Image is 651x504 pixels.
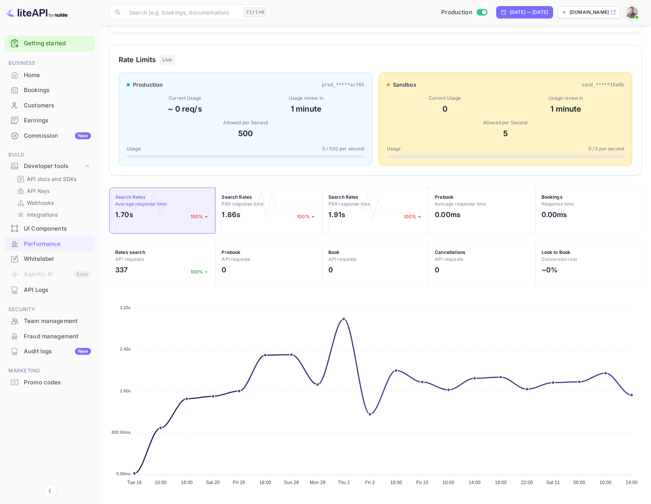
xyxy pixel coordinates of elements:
[284,480,299,485] tspan: Sun 28
[328,249,340,255] strong: Book
[5,128,95,143] a: CommissionNew
[5,252,95,266] a: Whitelabel
[5,59,95,68] span: Business
[435,256,463,262] span: API requests
[542,209,567,220] h2: 0.00ms
[222,194,252,200] strong: Search Rates
[248,103,364,115] div: 1 minute
[17,175,89,183] a: API docs and SDKs
[133,81,163,89] span: production
[588,145,624,152] span: 0 / 5 per second
[75,132,91,139] div: New
[542,265,558,275] h2: ~0%
[542,249,571,255] strong: Look to Book
[542,194,563,200] strong: Bookings
[233,480,245,485] tspan: Fri 26
[43,484,57,498] button: Collapse navigation
[438,8,490,17] div: Switch to Sandbox mode
[387,95,503,102] div: Current Usage
[469,480,480,485] tspan: 14:00
[75,348,91,355] div: New
[600,480,611,485] tspan: 10:00
[222,209,240,220] h2: 1.86s
[5,221,95,236] a: UI Components
[387,128,624,139] div: 5
[390,480,402,485] tspan: 18:00
[116,471,131,476] tspan: 0.00ms
[5,329,95,343] a: Fraud management
[244,7,267,17] div: Ctrl+K
[115,201,167,207] span: Average response time
[435,249,465,255] strong: Cancellations
[495,480,507,485] tspan: 18:00
[14,209,92,220] div: Integrations
[508,95,624,102] div: Usage renew in
[5,83,95,97] a: Bookings
[5,160,95,173] div: Developer tools
[328,209,346,220] h2: 1.91s
[5,344,95,358] a: Audit logsNew
[5,151,95,159] span: Build
[222,201,263,207] span: P95 response time
[181,480,193,485] tspan: 18:00
[24,101,91,110] div: Customers
[24,224,91,233] div: UI Components
[24,240,91,249] div: Performance
[24,116,91,125] div: Earnings
[5,252,95,267] div: Whitelabel
[27,187,50,195] p: API Keys
[5,314,95,329] div: Team management
[24,132,91,140] div: Commission
[416,480,429,485] tspan: Fri 10
[404,213,423,220] p: 100%
[24,71,91,80] div: Home
[393,81,417,89] span: sandbox
[626,6,638,18] img: Mikael Söderberg
[435,194,454,200] strong: Prebook
[159,55,175,65] div: Live
[387,103,503,115] div: 0
[17,211,89,219] a: Integrations
[6,6,68,18] img: LiteAPI logo
[442,480,454,485] tspan: 10:00
[5,305,95,314] span: Security
[310,480,325,485] tspan: Mon 29
[27,199,54,207] p: Webhooks
[190,213,210,220] p: 100%
[14,197,92,208] div: Webhooks
[24,39,91,48] a: Getting started
[17,199,89,207] a: Webhooks
[24,255,91,264] div: Whitelabel
[5,113,95,127] a: Earnings
[5,68,95,82] a: Home
[570,9,609,16] p: [DOMAIN_NAME]
[387,119,624,126] div: Allowed per Second
[5,113,95,128] div: Earnings
[626,480,638,485] tspan: 14:00
[120,347,131,351] tspan: 2.40s
[14,173,92,184] div: API docs and SDKs
[24,378,91,387] div: Promo codes
[521,480,533,485] tspan: 22:00
[5,314,95,328] a: Team management
[115,256,144,262] span: API requests
[328,201,371,207] span: P99 response time
[248,95,364,102] div: Usage renew in
[510,9,548,16] div: [DATE] — [DATE]
[115,265,128,275] h2: 337
[155,480,167,485] tspan: 10:00
[322,145,364,152] span: 0 / 500 per second
[17,187,89,195] a: API Keys
[24,317,91,326] div: Team management
[5,98,95,113] div: Customers
[24,347,91,356] div: Audit logs
[5,375,95,389] a: Promo codes
[5,36,95,51] div: Getting started
[24,332,91,341] div: Fraud management
[365,480,375,485] tspan: Fri 3
[115,209,133,220] h2: 1.70s
[546,480,560,485] tspan: Sat 11
[27,175,77,183] p: API docs and SDKs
